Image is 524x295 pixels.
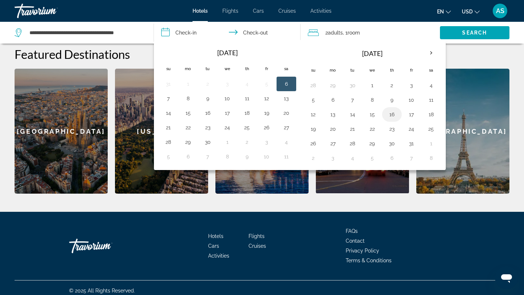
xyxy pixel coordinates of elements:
button: Day 15 [366,109,378,120]
a: [US_STATE] [115,69,208,194]
button: Day 3 [327,153,339,163]
a: Cruises [278,8,296,14]
button: Day 4 [281,137,292,147]
button: Day 6 [182,151,194,162]
button: Day 3 [406,80,417,90]
button: Day 17 [222,108,233,118]
button: Day 4 [347,153,358,163]
button: Day 16 [202,108,214,118]
button: Day 29 [182,137,194,147]
span: Cars [253,8,264,14]
button: Day 4 [241,79,253,89]
button: Day 11 [241,93,253,104]
span: , 1 [343,28,360,38]
span: Room [348,30,360,36]
button: Search [440,26,509,39]
h2: Featured Destinations [15,47,509,61]
span: Cruises [249,243,266,249]
a: Privacy Policy [346,248,379,254]
button: Day 12 [307,109,319,120]
button: Day 13 [327,109,339,120]
a: Travorium [15,1,87,20]
button: Day 25 [241,122,253,133]
button: Day 26 [261,122,273,133]
button: Day 27 [327,138,339,149]
button: Day 4 [425,80,437,90]
button: Day 7 [163,93,174,104]
button: Day 13 [281,93,292,104]
th: [DATE] [178,45,277,61]
button: Day 2 [241,137,253,147]
button: Day 6 [281,79,292,89]
span: Search [462,30,487,36]
button: Day 29 [366,138,378,149]
button: Day 22 [182,122,194,133]
button: Day 10 [406,95,417,105]
button: Day 15 [182,108,194,118]
button: Day 7 [202,151,214,162]
button: Day 21 [163,122,174,133]
a: Hotels [192,8,208,14]
button: Day 5 [163,151,174,162]
button: Day 2 [386,80,398,90]
span: Activities [208,253,229,259]
button: Day 8 [182,93,194,104]
button: Day 9 [386,95,398,105]
button: Day 11 [425,95,437,105]
button: Day 18 [425,109,437,120]
a: Terms & Conditions [346,258,392,263]
button: Day 28 [347,138,358,149]
button: Day 1 [366,80,378,90]
button: Day 14 [163,108,174,118]
button: Travelers: 2 adults, 0 children [301,22,440,44]
button: Day 20 [327,124,339,134]
button: Day 2 [307,153,319,163]
button: Day 5 [366,153,378,163]
span: © 2025 All Rights Reserved. [69,288,135,294]
button: Day 1 [425,138,437,149]
button: Day 10 [261,151,273,162]
button: Day 9 [202,93,214,104]
button: Day 12 [261,93,273,104]
button: Day 19 [307,124,319,134]
button: Day 5 [307,95,319,105]
button: Day 30 [386,138,398,149]
button: Day 1 [222,137,233,147]
button: Day 21 [347,124,358,134]
button: Day 26 [307,138,319,149]
button: Change currency [462,6,480,17]
span: FAQs [346,228,358,234]
button: Day 7 [347,95,358,105]
button: Day 6 [327,95,339,105]
button: Day 8 [222,151,233,162]
a: [GEOGRAPHIC_DATA] [416,69,509,194]
button: Day 1 [182,79,194,89]
button: Day 28 [307,80,319,90]
button: User Menu [491,3,509,19]
button: Day 9 [241,151,253,162]
a: Flights [249,233,265,239]
a: Activities [310,8,332,14]
button: Day 16 [386,109,398,120]
a: Contact [346,238,365,244]
button: Day 22 [366,124,378,134]
button: Day 28 [163,137,174,147]
button: Day 6 [386,153,398,163]
button: Day 8 [425,153,437,163]
a: Hotels [208,233,223,239]
button: Day 23 [202,122,214,133]
button: Day 14 [347,109,358,120]
button: Day 11 [281,151,292,162]
button: Day 8 [366,95,378,105]
button: Day 31 [406,138,417,149]
button: Day 5 [261,79,273,89]
button: Day 19 [261,108,273,118]
span: AS [496,7,504,15]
